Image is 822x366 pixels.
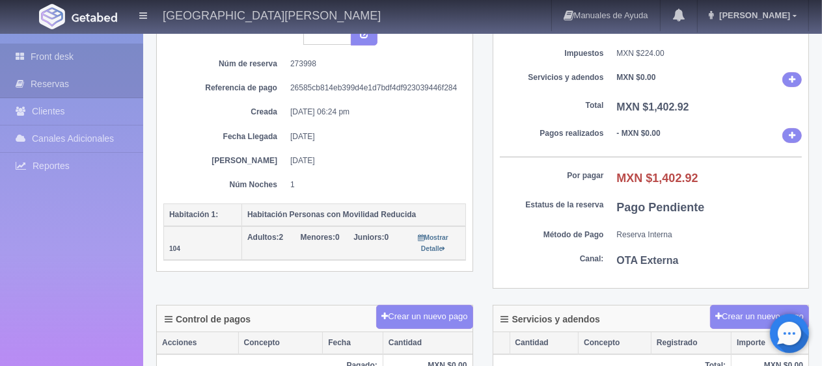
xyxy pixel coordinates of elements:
[173,179,277,190] dt: Núm Noches
[732,332,808,354] th: Importe
[418,233,448,253] a: Mostrar Detalle
[301,233,340,242] span: 0
[169,245,180,252] small: 104
[500,170,604,181] dt: Por pagar
[169,210,218,219] b: Habitación 1:
[617,48,802,59] dd: MXN $224.00
[710,305,809,329] button: Crear un nuevo cargo
[617,201,705,214] b: Pago Pendiente
[500,48,604,59] dt: Impuestos
[418,234,448,252] small: Mostrar Detalle
[617,255,679,266] b: OTA Externa
[247,233,279,242] strong: Adultos:
[617,101,689,112] b: MXN $1,402.92
[500,254,604,265] dt: Canal:
[500,72,604,83] dt: Servicios y adendos
[72,12,117,22] img: Getabed
[617,172,698,185] b: MXN $1,402.92
[500,229,604,241] dt: Método de Pago
[290,179,456,190] dd: 1
[500,200,604,211] dt: Estatus de la reserva
[247,233,283,242] span: 2
[290,155,456,166] dd: [DATE]
[173,131,277,142] dt: Fecha Llegada
[579,332,651,354] th: Concepto
[500,100,604,111] dt: Total
[173,59,277,70] dt: Núm de reserva
[173,83,277,94] dt: Referencia de pago
[163,7,381,23] h4: [GEOGRAPHIC_DATA][PERSON_NAME]
[353,233,384,242] strong: Juniors:
[500,128,604,139] dt: Pagos realizados
[173,155,277,166] dt: [PERSON_NAME]
[383,332,472,354] th: Cantidad
[323,332,383,354] th: Fecha
[716,10,790,20] span: [PERSON_NAME]
[290,107,456,118] dd: [DATE] 06:24 pm
[238,332,323,354] th: Concepto
[617,229,802,241] dd: Reserva Interna
[376,305,473,329] button: Crear un nuevo pago
[617,73,656,82] b: MXN $0.00
[353,233,389,242] span: 0
[290,59,456,70] dd: 273998
[510,332,579,354] th: Cantidad
[301,233,335,242] strong: Menores:
[501,315,600,324] h4: Servicios y adendos
[290,131,456,142] dd: [DATE]
[617,129,661,138] b: - MXN $0.00
[39,4,65,29] img: Getabed
[290,83,456,94] dd: 26585cb814eb399d4e1d7bdf4df923039446f284
[651,332,731,354] th: Registrado
[173,107,277,118] dt: Creada
[157,332,238,354] th: Acciones
[165,315,251,324] h4: Control de pagos
[242,203,466,226] th: Habitación Personas con Movilidad Reducida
